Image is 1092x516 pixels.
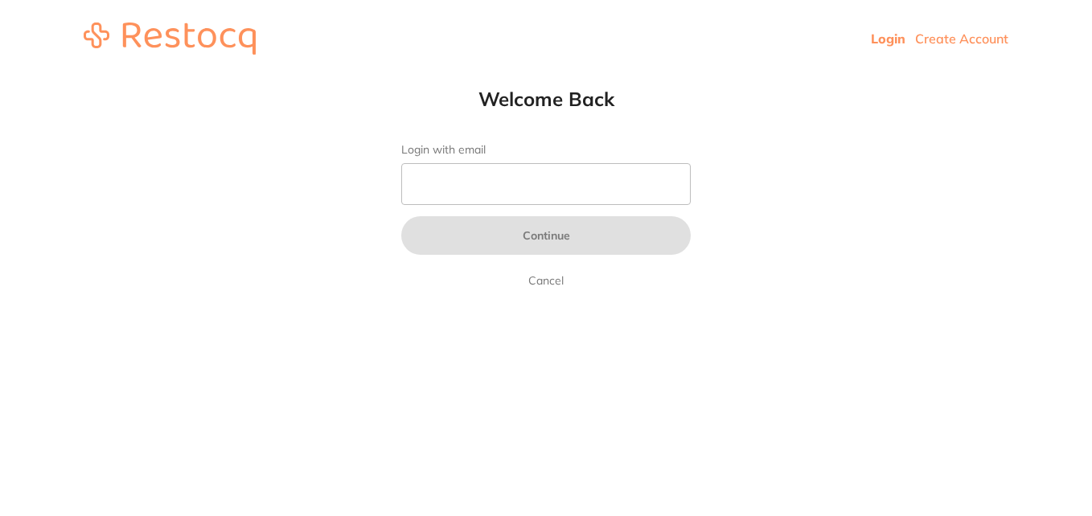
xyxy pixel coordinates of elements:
h1: Welcome Back [369,87,723,111]
img: restocq_logo.svg [84,23,256,55]
button: Continue [401,216,691,255]
a: Cancel [525,271,567,290]
label: Login with email [401,143,691,157]
a: Login [871,31,905,47]
a: Create Account [915,31,1008,47]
